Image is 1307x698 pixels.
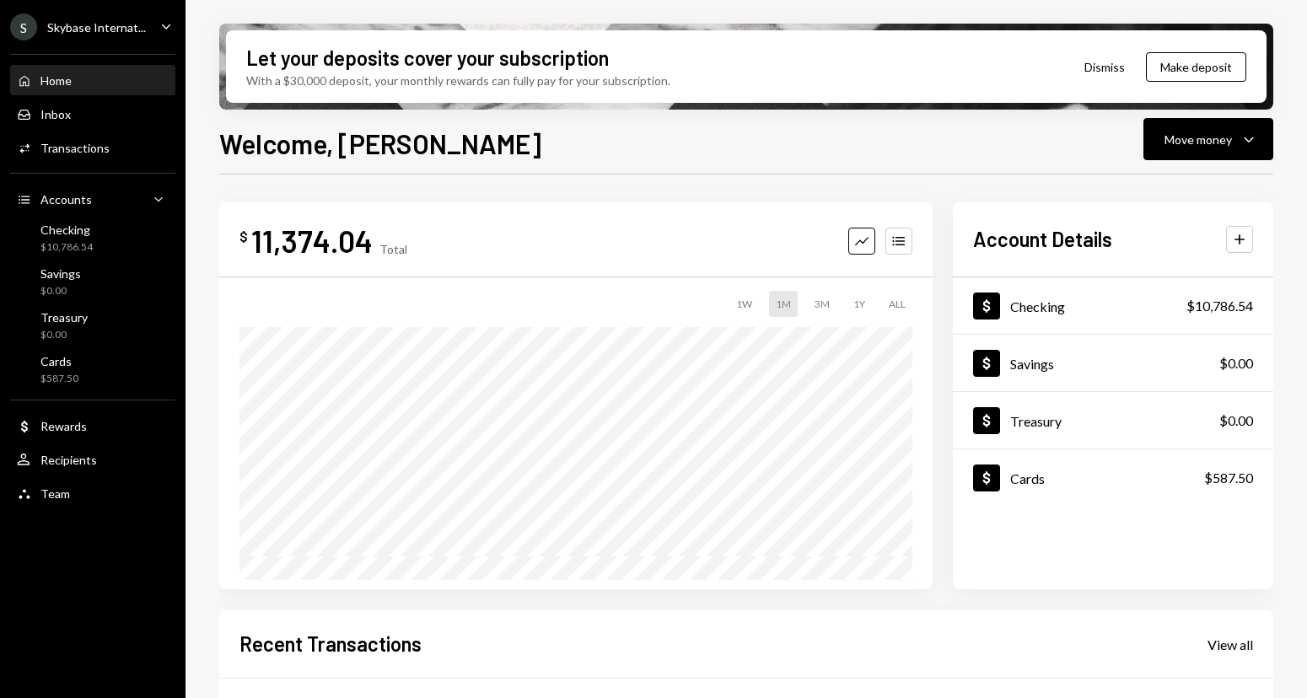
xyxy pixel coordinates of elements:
[1186,296,1253,316] div: $10,786.54
[10,184,175,214] a: Accounts
[40,73,72,88] div: Home
[239,228,248,245] div: $
[10,411,175,441] a: Rewards
[10,444,175,475] a: Recipients
[953,449,1273,506] a: Cards$587.50
[1146,52,1246,82] button: Make deposit
[40,453,97,467] div: Recipients
[40,328,88,342] div: $0.00
[40,192,92,207] div: Accounts
[1010,298,1065,314] div: Checking
[1207,635,1253,653] a: View all
[40,419,87,433] div: Rewards
[1219,353,1253,373] div: $0.00
[40,223,93,237] div: Checking
[10,65,175,95] a: Home
[40,266,81,281] div: Savings
[10,13,37,40] div: S
[40,284,81,298] div: $0.00
[847,291,872,317] div: 1Y
[1063,47,1146,87] button: Dismiss
[40,240,93,255] div: $10,786.54
[1164,131,1232,148] div: Move money
[1204,468,1253,488] div: $587.50
[953,277,1273,334] a: Checking$10,786.54
[246,72,670,89] div: With a $30,000 deposit, your monthly rewards can fully pay for your subscription.
[40,354,78,368] div: Cards
[1010,413,1062,429] div: Treasury
[40,310,88,325] div: Treasury
[40,372,78,386] div: $587.50
[10,132,175,163] a: Transactions
[729,291,759,317] div: 1W
[1010,356,1054,372] div: Savings
[219,126,541,160] h1: Welcome, [PERSON_NAME]
[973,225,1112,253] h2: Account Details
[10,261,175,302] a: Savings$0.00
[239,630,422,658] h2: Recent Transactions
[40,141,110,155] div: Transactions
[246,44,609,72] div: Let your deposits cover your subscription
[808,291,836,317] div: 3M
[769,291,798,317] div: 1M
[10,305,175,346] a: Treasury$0.00
[10,349,175,389] a: Cards$587.50
[10,99,175,129] a: Inbox
[379,242,407,256] div: Total
[953,335,1273,391] a: Savings$0.00
[10,217,175,258] a: Checking$10,786.54
[251,222,373,260] div: 11,374.04
[40,486,70,501] div: Team
[1219,411,1253,431] div: $0.00
[10,478,175,508] a: Team
[47,20,146,35] div: Skybase Internat...
[40,107,71,121] div: Inbox
[1207,636,1253,653] div: View all
[882,291,912,317] div: ALL
[953,392,1273,448] a: Treasury$0.00
[1010,470,1045,486] div: Cards
[1143,118,1273,160] button: Move money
